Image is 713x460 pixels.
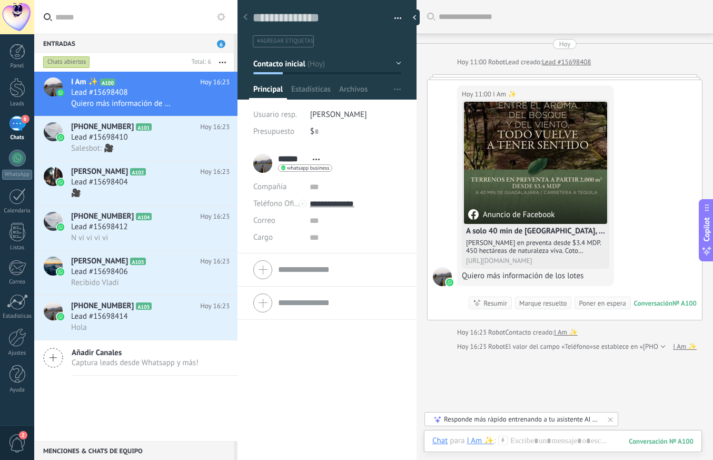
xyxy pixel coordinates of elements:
div: $ [310,123,401,140]
span: Lead #15698408 [71,87,128,98]
span: Presupuesto [253,126,294,136]
div: Menciones & Chats de equipo [34,441,234,460]
h4: A solo 40 min de [GEOGRAPHIC_DATA], vive rodeado de naturaleza [466,226,605,237]
span: : [494,436,496,446]
img: icon [57,313,64,320]
div: Chats abiertos [43,56,90,68]
span: 6 [217,40,225,48]
span: Usuario resp. [253,110,297,120]
div: Hoy 16:23 [457,341,488,352]
a: avatariconI Am ✨A100Hoy 16:23Lead #15698408Quiero más información de los lotes [34,72,237,116]
div: Resumir [483,298,507,308]
span: A101 [136,123,151,131]
span: Principal [253,84,283,100]
img: icon [57,268,64,276]
div: Compañía [253,178,302,195]
span: A102 [130,168,145,175]
span: [PERSON_NAME] [310,110,367,120]
span: whatsapp business [287,165,329,171]
div: Poner en espera [579,298,626,308]
a: I Am ✨ [554,327,578,338]
div: Contacto creado: [506,327,554,338]
a: avataricon[PERSON_NAME]A102Hoy 16:23Lead #15698404🎥 [34,161,237,205]
span: Hoy 16:23 [200,301,230,311]
div: Total: 6 [187,57,211,67]
span: se establece en «[PHONE_NUMBER]» [593,341,701,352]
span: Lead #15698410 [71,132,128,143]
span: A104 [136,213,151,220]
span: I Am ✨ [493,89,517,100]
span: Hoy 16:23 [200,167,230,177]
span: Lead #15698414 [71,311,128,322]
button: Teléfono Oficina [253,195,302,212]
div: Hoy [559,39,571,49]
span: I Am ✨ [71,77,98,87]
div: 100 [629,437,694,446]
span: [PERSON_NAME] [71,256,128,267]
div: Chats [2,134,33,141]
span: Recibido Vladi [71,278,119,288]
a: Anuncio de FacebookA solo 40 min de [GEOGRAPHIC_DATA], vive rodeado de naturaleza[PERSON_NAME] en... [464,102,607,267]
div: Responde más rápido entrenando a tu asistente AI con tus fuentes de datos [444,415,600,424]
span: N vi vi vi vi [71,233,108,243]
span: [PERSON_NAME] [71,167,128,177]
a: Lead #15698408 [542,57,591,67]
span: Hoy 16:23 [200,122,230,132]
div: Entradas [34,34,234,53]
a: avataricon[PHONE_NUMBER]A101Hoy 16:23Lead #15698410Salesbot: 🎥 [34,116,237,161]
span: Teléfono Oficina [253,199,308,209]
span: Añadir Canales [72,348,199,358]
div: Ocultar [409,9,420,25]
span: Robot [488,57,505,66]
span: 6 [21,115,29,123]
span: Hoy 16:23 [200,77,230,87]
div: Ajustes [2,350,33,357]
span: Lead #15698406 [71,267,128,277]
div: Hoy 11:00 [462,89,493,100]
span: #agregar etiquetas [257,37,313,45]
div: Hoy 11:00 [457,57,488,67]
img: icon [57,223,64,231]
div: Panel [2,63,33,70]
span: para [450,436,464,446]
span: 2 [19,431,27,439]
span: [PHONE_NUMBER] [71,211,134,222]
div: WhatsApp [2,170,32,180]
span: A103 [130,258,145,265]
div: Correo [2,279,33,286]
div: Marque resuelto [519,298,567,308]
img: icon [57,179,64,186]
span: Hoy 16:23 [200,211,230,222]
span: Robot [488,328,505,337]
button: Correo [253,212,275,229]
div: [URL][DOMAIN_NAME] [466,257,605,265]
div: Ayuda [2,387,33,394]
span: [PHONE_NUMBER] [71,301,134,311]
span: Hola [71,322,87,332]
span: Salesbot: 🎥 [71,143,114,153]
img: icon [57,89,64,96]
span: Correo [253,216,275,226]
span: Robot [488,342,505,351]
img: icon [57,134,64,141]
div: [PERSON_NAME] en preventa desde $3.4 MDP. 450 hectáreas de naturaleza viva. Coto Diamante — exclu... [466,239,605,255]
span: Lead #15698412 [71,222,128,232]
a: avataricon[PHONE_NUMBER]A104Hoy 16:23Lead #15698412N vi vi vi vi [34,206,237,250]
span: Captura leads desde Whatsapp y más! [72,358,199,368]
span: Quiero más información de los lotes [71,99,172,109]
span: 🎥 [71,188,81,198]
div: I Am ✨ [467,436,494,445]
span: Cargo [253,233,273,241]
div: Conversación [634,299,672,308]
button: Más [211,53,234,72]
span: [PHONE_NUMBER] [71,122,134,132]
span: Estadísticas [291,84,331,100]
div: Presupuesto [253,123,302,140]
div: Anuncio de Facebook [468,209,554,220]
div: Cargo [253,229,302,246]
a: avataricon[PERSON_NAME]A103Hoy 16:23Lead #15698406Recibido Vladi [34,251,237,295]
span: A100 [100,79,115,86]
span: El valor del campo «Teléfono» [506,341,593,352]
img: waba.svg [446,279,453,286]
div: Estadísticas [2,313,33,320]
